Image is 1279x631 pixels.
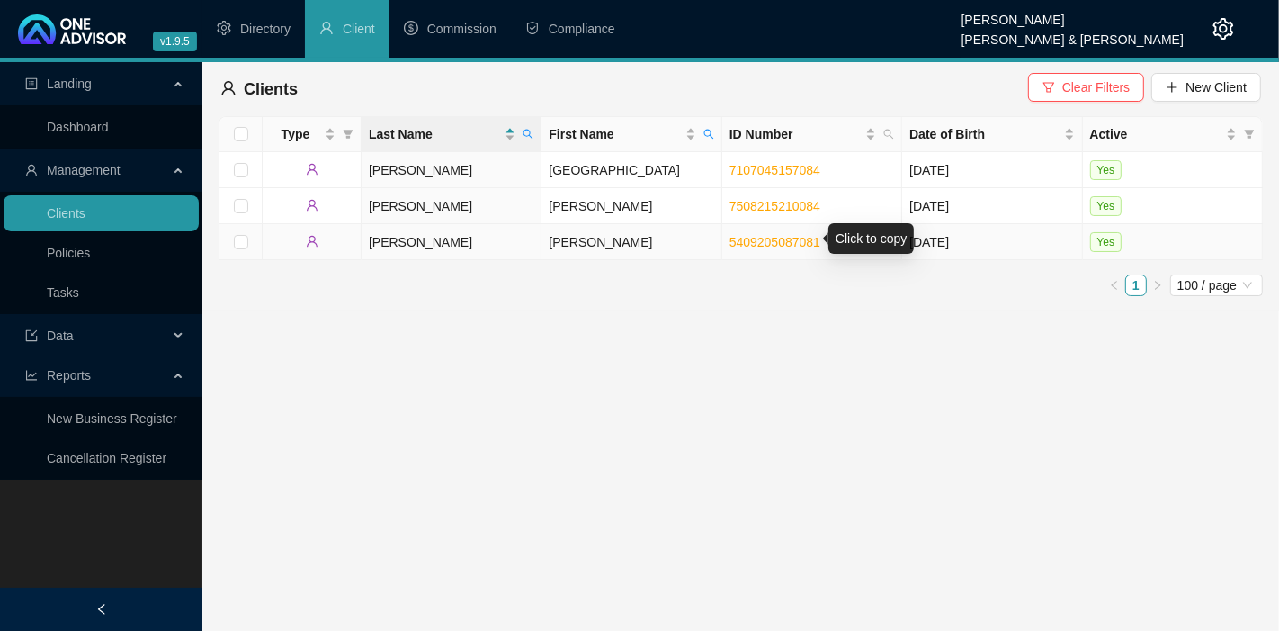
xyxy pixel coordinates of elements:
span: setting [217,21,231,35]
span: setting [1212,18,1234,40]
span: search [703,129,714,140]
span: import [25,329,38,342]
td: [DATE] [902,152,1082,188]
span: Date of Birth [909,124,1060,144]
th: ID Number [722,117,902,152]
li: Next Page [1147,275,1168,296]
a: 7107045157084 [729,163,820,177]
span: Directory [240,22,291,36]
span: Type [270,124,321,144]
span: search [700,121,718,148]
td: [GEOGRAPHIC_DATA] [541,152,721,188]
th: Active [1083,117,1263,152]
span: Reports [47,368,91,383]
img: 2df55531c6924b55f21c4cf5d4484680-logo-light.svg [18,14,126,44]
a: 7508215210084 [729,199,820,213]
span: dollar [404,21,418,35]
span: Management [47,163,121,177]
span: search [883,129,894,140]
span: Commission [427,22,496,36]
span: user [319,21,334,35]
span: user [306,199,318,212]
span: Data [47,329,74,343]
div: [PERSON_NAME] [961,5,1184,24]
td: [DATE] [902,188,1082,224]
span: Compliance [549,22,615,36]
span: search [523,129,533,140]
span: Clients [244,80,298,98]
span: Last Name [369,124,501,144]
span: New Client [1185,77,1247,97]
th: Type [263,117,362,152]
button: New Client [1151,73,1261,102]
span: First Name [549,124,681,144]
a: Policies [47,246,90,260]
td: [DATE] [902,224,1082,260]
span: Yes [1090,160,1122,180]
span: Yes [1090,196,1122,216]
div: Click to copy [828,223,914,254]
li: 1 [1125,275,1147,296]
span: v1.9.5 [153,32,197,51]
td: [PERSON_NAME] [541,224,721,260]
span: profile [25,77,38,90]
div: [PERSON_NAME] & [PERSON_NAME] [961,24,1184,44]
span: ID Number [729,124,862,144]
span: user [220,80,237,96]
span: Client [343,22,375,36]
td: [PERSON_NAME] [362,224,541,260]
span: Yes [1090,232,1122,252]
a: Cancellation Register [47,451,166,465]
span: user [25,164,38,176]
button: left [1104,275,1125,296]
span: plus [1166,81,1178,94]
td: [PERSON_NAME] [362,152,541,188]
span: user [306,235,318,248]
span: 100 / page [1177,275,1256,295]
td: [PERSON_NAME] [541,188,721,224]
span: left [95,603,108,616]
span: search [519,121,537,148]
a: Clients [47,206,85,221]
a: 1 [1126,275,1146,295]
div: Page Size [1170,275,1263,296]
button: right [1147,275,1168,296]
span: filter [339,121,357,148]
span: Landing [47,77,92,91]
span: Clear Filters [1062,77,1130,97]
a: 5409205087081 [729,235,820,249]
button: Clear Filters [1028,73,1144,102]
a: Dashboard [47,120,109,134]
th: First Name [541,117,721,152]
li: Previous Page [1104,275,1125,296]
span: search [880,121,898,148]
span: left [1109,280,1120,291]
span: filter [1042,81,1055,94]
span: user [306,163,318,176]
td: [PERSON_NAME] [362,188,541,224]
a: Tasks [47,285,79,300]
span: filter [1244,129,1255,140]
a: New Business Register [47,411,177,426]
span: safety [525,21,540,35]
th: Date of Birth [902,117,1082,152]
span: filter [1240,121,1258,148]
span: Active [1090,124,1222,144]
span: filter [343,129,353,140]
span: line-chart [25,369,38,382]
span: right [1152,280,1163,291]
